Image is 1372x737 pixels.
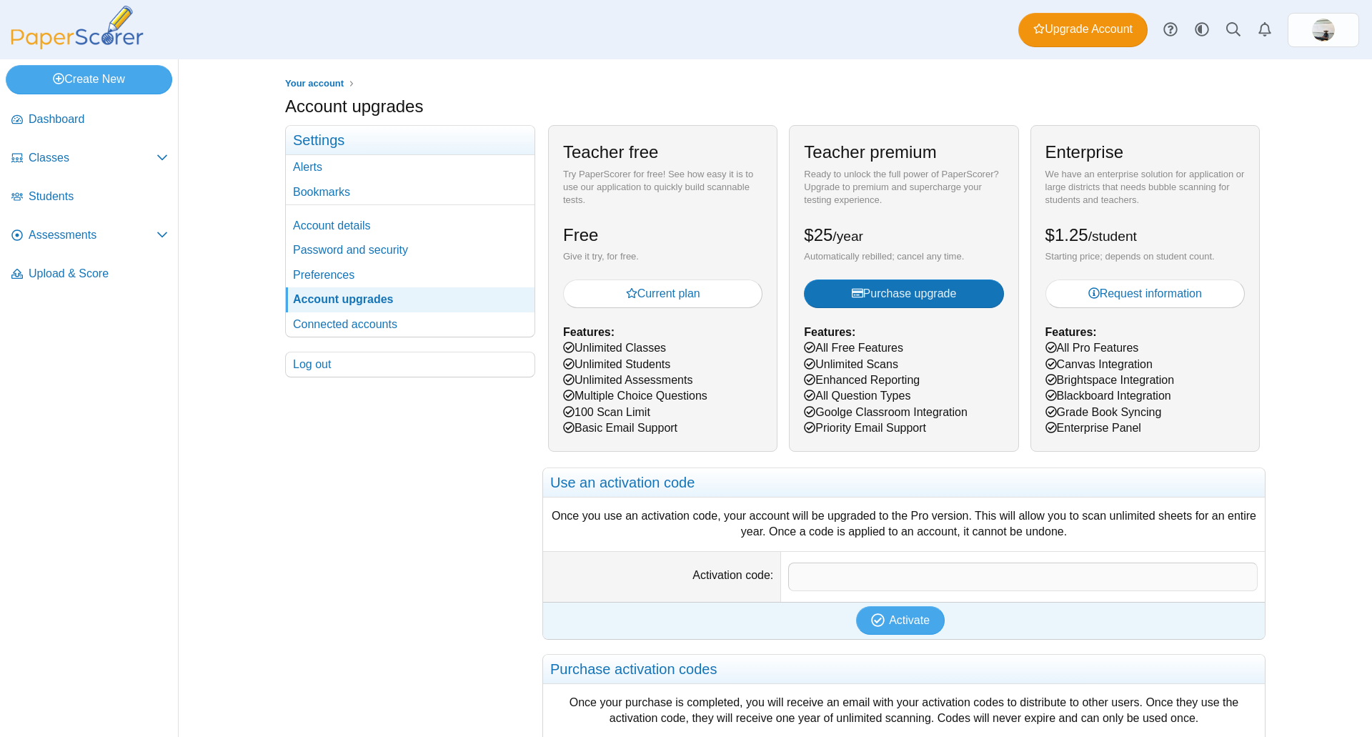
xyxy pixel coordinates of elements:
a: Account details [286,214,535,238]
span: Students [29,189,168,204]
div: We have an enterprise solution for application or large districts that needs bubble scanning for ... [1045,168,1245,207]
span: Upload & Score [29,266,168,282]
a: PaperScorer [6,39,149,51]
a: ps.XSAflR7cGfNxeram [1288,13,1359,47]
a: Create New [6,65,172,94]
span: Request information [1088,287,1202,300]
h2: Teacher free [563,140,658,164]
img: ps.XSAflR7cGfNxeram [1312,19,1335,41]
a: Connected accounts [286,312,535,337]
span: Assessments [29,227,156,243]
h1: Account upgrades [285,94,423,119]
h2: $1.25 [1045,223,1137,247]
a: Preferences [286,263,535,287]
span: Current plan [626,287,700,300]
button: Activate [856,606,945,635]
h2: Enterprise [1045,140,1123,164]
a: Dashboard [6,103,174,137]
div: Automatically rebilled; cancel any time. [804,250,1003,263]
div: All Pro Features Canvas Integration Brightspace Integration Blackboard Integration Grade Book Syn... [1030,125,1260,451]
a: Assessments [6,219,174,253]
h3: Settings [286,126,535,155]
span: Purchase upgrade [852,287,957,300]
a: Your account [282,75,347,93]
span: Ryan Berg - MRH Faculty [1312,19,1335,41]
b: Features: [1045,326,1097,338]
a: Log out [286,352,535,377]
div: Give it try, for free. [563,250,762,263]
h2: Purchase activation codes [543,655,1265,684]
a: Alerts [286,155,535,179]
small: /year [832,229,863,244]
b: Features: [563,326,615,338]
span: Classes [29,150,156,166]
a: Upgrade Account [1018,13,1148,47]
a: Students [6,180,174,214]
a: Upload & Score [6,257,174,292]
div: Once you use an activation code, your account will be upgraded to the Pro version. This will allo... [550,508,1258,540]
div: All Free Features Unlimited Scans Enhanced Reporting All Question Types Goolge Classroom Integrat... [789,125,1018,451]
button: Purchase upgrade [804,280,1003,308]
div: Try PaperScorer for free! See how easy it is to use our application to quickly build scannable te... [563,168,762,207]
span: Dashboard [29,112,168,127]
img: PaperScorer [6,6,149,49]
div: Ready to unlock the full power of PaperScorer? Upgrade to premium and supercharge your testing ex... [804,168,1003,207]
div: Starting price; depends on student count. [1045,250,1245,263]
a: Bookmarks [286,180,535,204]
div: Unlimited Classes Unlimited Students Unlimited Assessments Multiple Choice Questions 100 Scan Lim... [548,125,777,451]
h2: Use an activation code [543,468,1265,498]
span: Your account [285,78,344,89]
a: Password and security [286,238,535,262]
b: Features: [804,326,855,338]
span: $25 [804,225,863,244]
a: Classes [6,142,174,176]
label: Activation code [692,569,773,581]
span: Activate [889,614,930,626]
a: Request information [1045,280,1245,308]
h2: Teacher premium [804,140,936,164]
small: /student [1088,229,1137,244]
a: Account upgrades [286,287,535,312]
h2: Free [563,223,598,247]
a: Alerts [1249,14,1281,46]
span: Upgrade Account [1033,21,1133,37]
div: Once your purchase is completed, you will receive an email with your activation codes to distribu... [550,695,1258,727]
button: Current plan [563,280,762,308]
